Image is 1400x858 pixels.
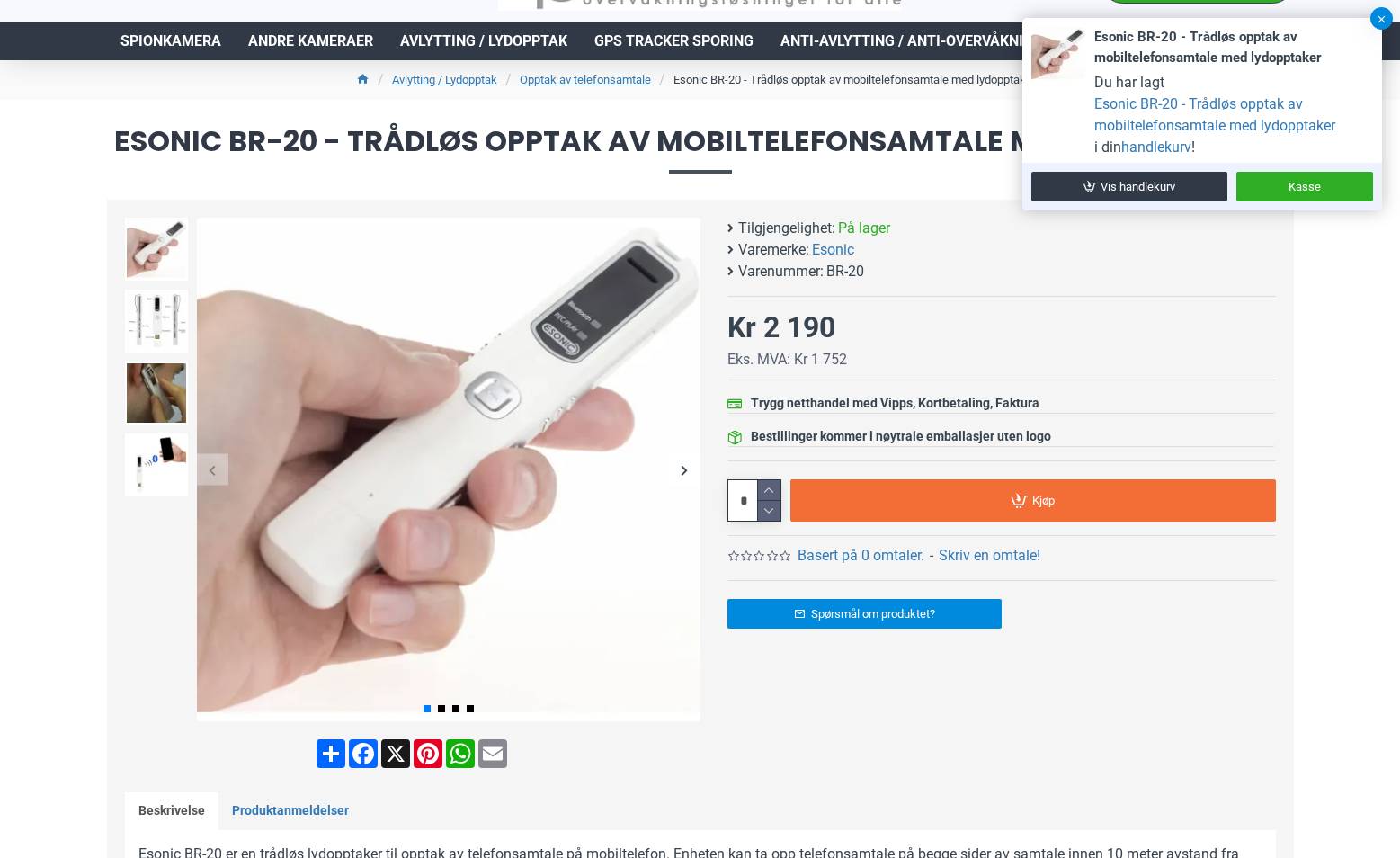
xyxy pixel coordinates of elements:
[751,394,1039,413] div: Trygg netthandel med Vipps, Kortbetaling, Faktura
[125,218,188,281] img: Esonic BR-20 - Trådløs opptak av mobiltelefonsamtale med lydopptaker - SpyGadgets.no
[477,739,509,768] a: Email
[939,545,1040,567] a: Skriv en omtale!
[738,218,835,239] b: Tilgjengelighet:
[387,22,581,60] a: Avlytting / Lydopptak
[520,71,651,89] a: Opptak av telefonsamtale
[107,22,235,60] a: Spionkamera
[826,261,864,282] span: BR-20
[467,705,474,712] span: Go to slide 4
[1236,172,1373,201] a: Kasse
[780,31,1043,52] span: Anti-avlytting / Anti-overvåkning
[452,705,459,712] span: Go to slide 3
[444,739,477,768] a: WhatsApp
[438,705,445,712] span: Go to slide 2
[1032,495,1055,506] span: Kjøp
[315,739,347,768] a: Share
[727,306,835,349] div: Kr 2 190
[727,599,1002,629] a: Spørsmål om produktet?
[347,739,379,768] a: Facebook
[125,433,188,496] img: Esonic BR-20 - Trådløs opptak av mobiltelefonsamtale med lydopptaker - SpyGadgets.no
[798,545,924,567] a: Basert på 0 omtaler.
[594,31,754,52] span: GPS Tracker Sporing
[400,31,567,52] span: Avlytting / Lydopptak
[1094,94,1373,137] a: Esonic BR-20 - Trådløs opptak av mobiltelefonsamtale med lydopptaker
[812,239,854,261] a: Esonic
[930,547,933,564] b: -
[125,792,218,830] a: Beskrivelse
[424,705,431,712] span: Go to slide 1
[738,239,809,261] b: Varemerke:
[412,739,444,768] a: Pinterest
[751,427,1051,446] div: Bestillinger kommer i nøytrale emballasjer uten logo
[120,31,221,52] span: Spionkamera
[392,71,497,89] a: Avlytting / Lydopptak
[197,454,228,486] div: Previous slide
[107,127,1294,173] span: Esonic BR-20 - Trådløs opptak av mobiltelefonsamtale med lydopptaker
[838,218,890,239] span: På lager
[1031,27,1085,81] img: skjult-opptak-av-mobiltelefon-esonic-br20-60x60w.webp
[235,22,387,60] a: Andre kameraer
[1094,27,1373,67] div: Esonic BR-20 - Trådløs opptak av mobiltelefonsamtale med lydopptaker
[738,261,824,282] b: Varenummer:
[248,31,373,52] span: Andre kameraer
[125,290,188,353] img: Esonic BR-20 - Trådløs opptak av mobiltelefonsamtale med lydopptaker - SpyGadgets.no
[767,22,1057,60] a: Anti-avlytting / Anti-overvåkning
[669,454,700,486] div: Next slide
[1031,172,1227,201] a: Vis handlekurv
[581,22,767,60] a: GPS Tracker Sporing
[1094,72,1373,158] div: Du har lagt i din !
[197,218,700,721] img: Esonic BR-20 - Trådløs opptak av mobiltelefonsamtale med lydopptaker - SpyGadgets.no
[125,362,188,425] img: Esonic BR-20 - Trådløs opptak av mobiltelefonsamtale med lydopptaker - SpyGadgets.no
[1121,137,1191,158] a: handlekurv
[379,739,412,768] a: X
[218,792,362,830] a: Produktanmeldelser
